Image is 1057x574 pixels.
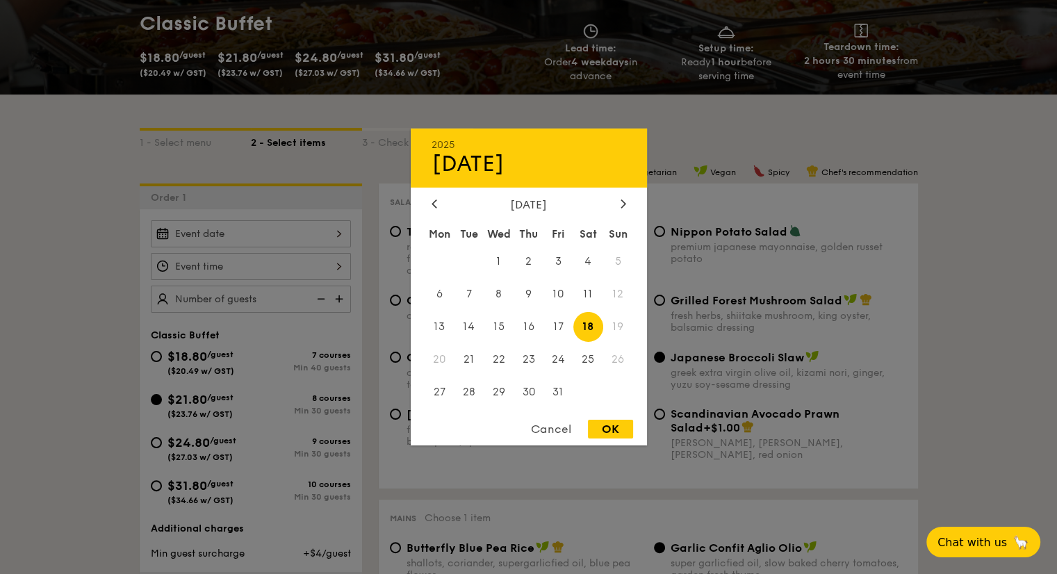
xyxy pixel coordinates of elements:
[543,279,573,309] span: 10
[484,222,514,247] div: Wed
[432,198,626,211] div: [DATE]
[603,247,633,277] span: 5
[425,344,454,374] span: 20
[454,279,484,309] span: 7
[432,151,626,177] div: [DATE]
[514,377,543,407] span: 30
[1013,534,1029,550] span: 🦙
[425,377,454,407] span: 27
[454,312,484,342] span: 14
[425,279,454,309] span: 6
[603,222,633,247] div: Sun
[484,344,514,374] span: 22
[573,344,603,374] span: 25
[425,312,454,342] span: 13
[603,279,633,309] span: 12
[484,247,514,277] span: 1
[454,222,484,247] div: Tue
[514,344,543,374] span: 23
[514,279,543,309] span: 9
[484,312,514,342] span: 15
[454,377,484,407] span: 28
[937,536,1007,549] span: Chat with us
[573,312,603,342] span: 18
[514,312,543,342] span: 16
[454,344,484,374] span: 21
[543,247,573,277] span: 3
[603,312,633,342] span: 19
[603,344,633,374] span: 26
[484,279,514,309] span: 8
[514,222,543,247] div: Thu
[573,222,603,247] div: Sat
[543,312,573,342] span: 17
[573,247,603,277] span: 4
[543,377,573,407] span: 31
[588,420,633,438] div: OK
[425,222,454,247] div: Mon
[517,420,585,438] div: Cancel
[484,377,514,407] span: 29
[926,527,1040,557] button: Chat with us🦙
[543,222,573,247] div: Fri
[514,247,543,277] span: 2
[573,279,603,309] span: 11
[543,344,573,374] span: 24
[432,139,626,151] div: 2025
